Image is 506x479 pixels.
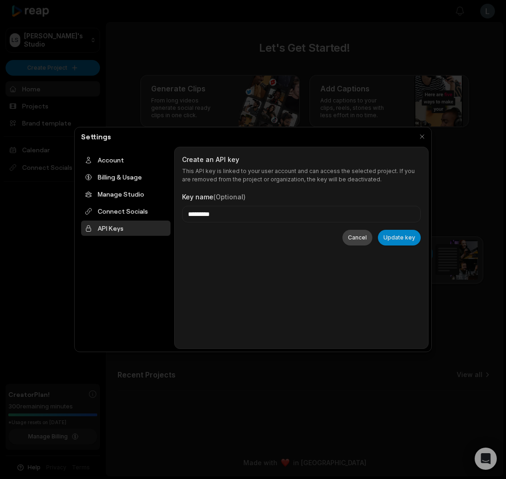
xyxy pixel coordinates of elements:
[81,204,171,219] div: Connect Socials
[342,230,372,245] button: Cancel
[182,193,246,201] label: Key name
[81,169,171,185] div: Billing & Usage
[81,221,171,236] div: API Keys
[182,155,421,164] h3: Create an API key
[77,131,115,142] h2: Settings
[182,167,421,184] p: This API key is linked to your user account and can access the selected project. If you are remov...
[213,193,246,201] span: (Optional)
[81,152,171,168] div: Account
[81,186,171,202] div: Manage Studio
[378,230,421,245] button: Update key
